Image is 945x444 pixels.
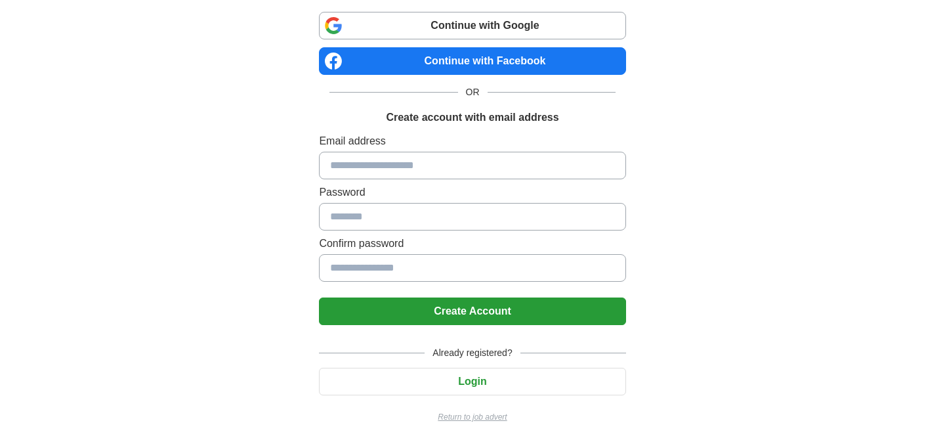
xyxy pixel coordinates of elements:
span: Already registered? [425,346,520,360]
a: Login [319,376,625,387]
a: Continue with Facebook [319,47,625,75]
label: Confirm password [319,236,625,252]
button: Login [319,368,625,395]
button: Create Account [319,298,625,325]
h1: Create account with email address [386,110,558,125]
span: OR [458,85,488,99]
label: Password [319,185,625,200]
a: Return to job advert [319,411,625,423]
label: Email address [319,133,625,149]
a: Continue with Google [319,12,625,39]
